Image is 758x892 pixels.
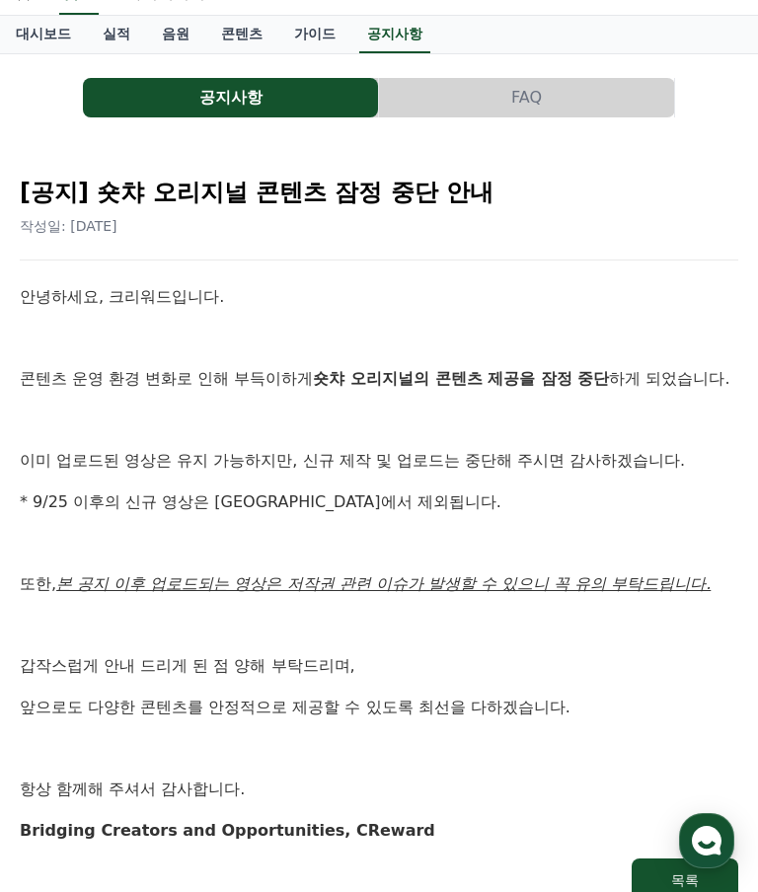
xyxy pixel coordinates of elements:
[20,695,738,720] p: 앞으로도 다양한 콘텐츠를 안정적으로 제공할 수 있도록 최선을 다하겠습니다.
[255,626,379,675] a: Settings
[50,655,85,671] span: Home
[20,218,117,234] span: 작성일: [DATE]
[379,78,675,117] a: FAQ
[130,626,255,675] a: Messages
[20,489,738,515] p: * 9/25 이후의 신규 영상은 [GEOGRAPHIC_DATA]에서 제외됩니다.
[83,78,379,117] a: 공지사항
[164,656,222,672] span: Messages
[292,655,341,671] span: Settings
[671,870,699,890] div: 목록
[56,574,711,593] u: 본 공지 이후 업로드되는 영상은 저작권 관련 이슈가 발생할 수 있으니 꼭 유의 부탁드립니다.
[205,16,278,53] a: 콘텐츠
[20,284,738,310] p: 안녕하세요, 크리워드입니다.
[20,366,738,392] p: 콘텐츠 운영 환경 변화로 인해 부득이하게 하게 되었습니다.
[83,78,378,117] button: 공지사항
[20,821,435,840] strong: Bridging Creators and Opportunities, CReward
[379,78,674,117] button: FAQ
[87,16,146,53] a: 실적
[20,777,738,802] p: 항상 함께해 주셔서 감사합니다.
[20,653,738,679] p: 갑작스럽게 안내 드리게 된 점 양해 부탁드리며,
[20,448,738,474] p: 이미 업로드된 영상은 유지 가능하지만, 신규 제작 및 업로드는 중단해 주시면 감사하겠습니다.
[20,571,738,597] p: 또한,
[146,16,205,53] a: 음원
[313,369,609,388] strong: 숏챠 오리지널의 콘텐츠 제공을 잠정 중단
[6,626,130,675] a: Home
[359,16,430,53] a: 공지사항
[278,16,351,53] a: 가이드
[20,177,738,208] h2: [공지] 숏챠 오리지널 콘텐츠 잠정 중단 안내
